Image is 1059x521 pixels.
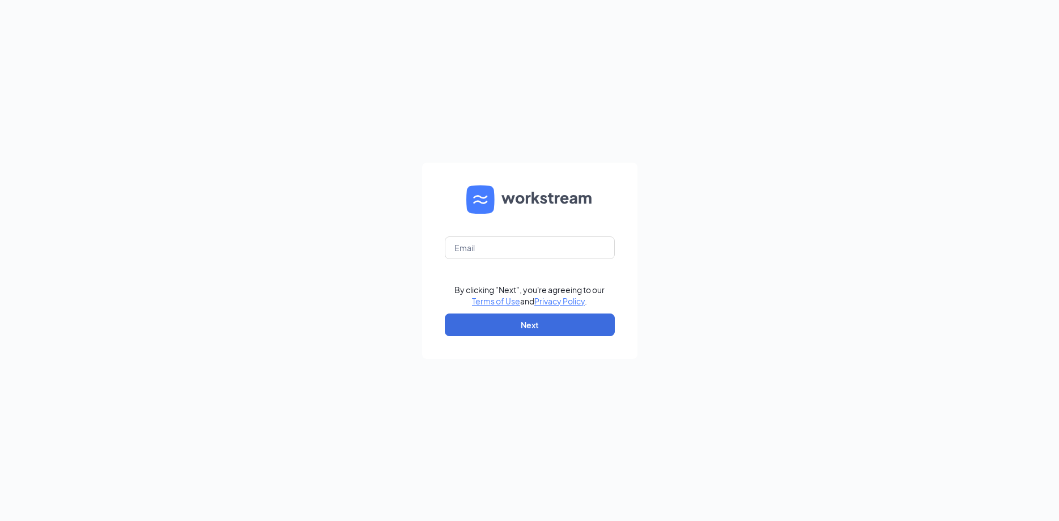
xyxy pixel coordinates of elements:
div: By clicking "Next", you're agreeing to our and . [454,284,605,307]
a: Terms of Use [472,296,520,306]
input: Email [445,236,615,259]
img: WS logo and Workstream text [466,185,593,214]
a: Privacy Policy [534,296,585,306]
button: Next [445,314,615,336]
